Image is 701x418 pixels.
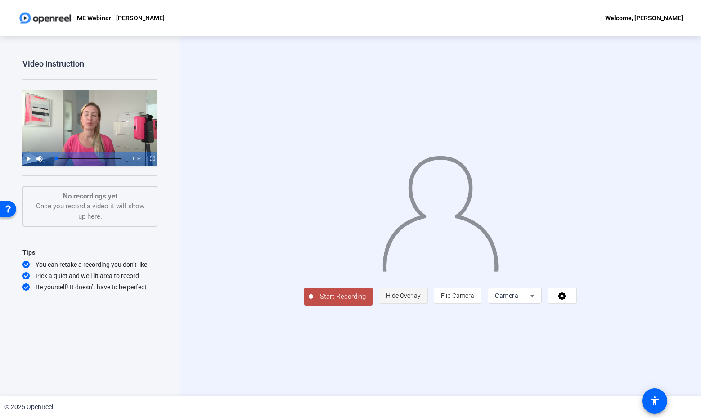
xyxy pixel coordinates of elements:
[379,288,428,304] button: Hide Overlay
[22,152,34,166] button: Play
[56,158,122,159] div: Progress Bar
[22,283,157,292] div: Be yourself! It doesn’t have to be perfect
[34,152,45,166] button: Mute
[77,13,165,23] p: ME Webinar - [PERSON_NAME]
[605,13,683,23] div: Welcome, [PERSON_NAME]
[133,156,142,161] span: 0:54
[22,58,157,69] div: Video Instruction
[434,288,481,304] button: Flip Camera
[4,402,53,412] div: © 2025 OpenReel
[18,9,72,27] img: OpenReel logo
[495,292,518,299] span: Camera
[22,260,157,269] div: You can retake a recording you don’t like
[22,90,157,166] div: Video Player
[382,149,499,272] img: overlay
[649,396,660,406] mat-icon: accessibility
[22,271,157,280] div: Pick a quiet and well-lit area to record
[304,288,373,306] button: Start Recording
[441,292,474,299] span: Flip Camera
[22,247,157,258] div: Tips:
[32,191,148,202] p: No recordings yet
[146,152,157,166] button: Fullscreen
[313,292,373,302] span: Start Recording
[32,191,148,222] div: Once you record a video it will show up here.
[386,292,421,299] span: Hide Overlay
[131,156,133,161] span: -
